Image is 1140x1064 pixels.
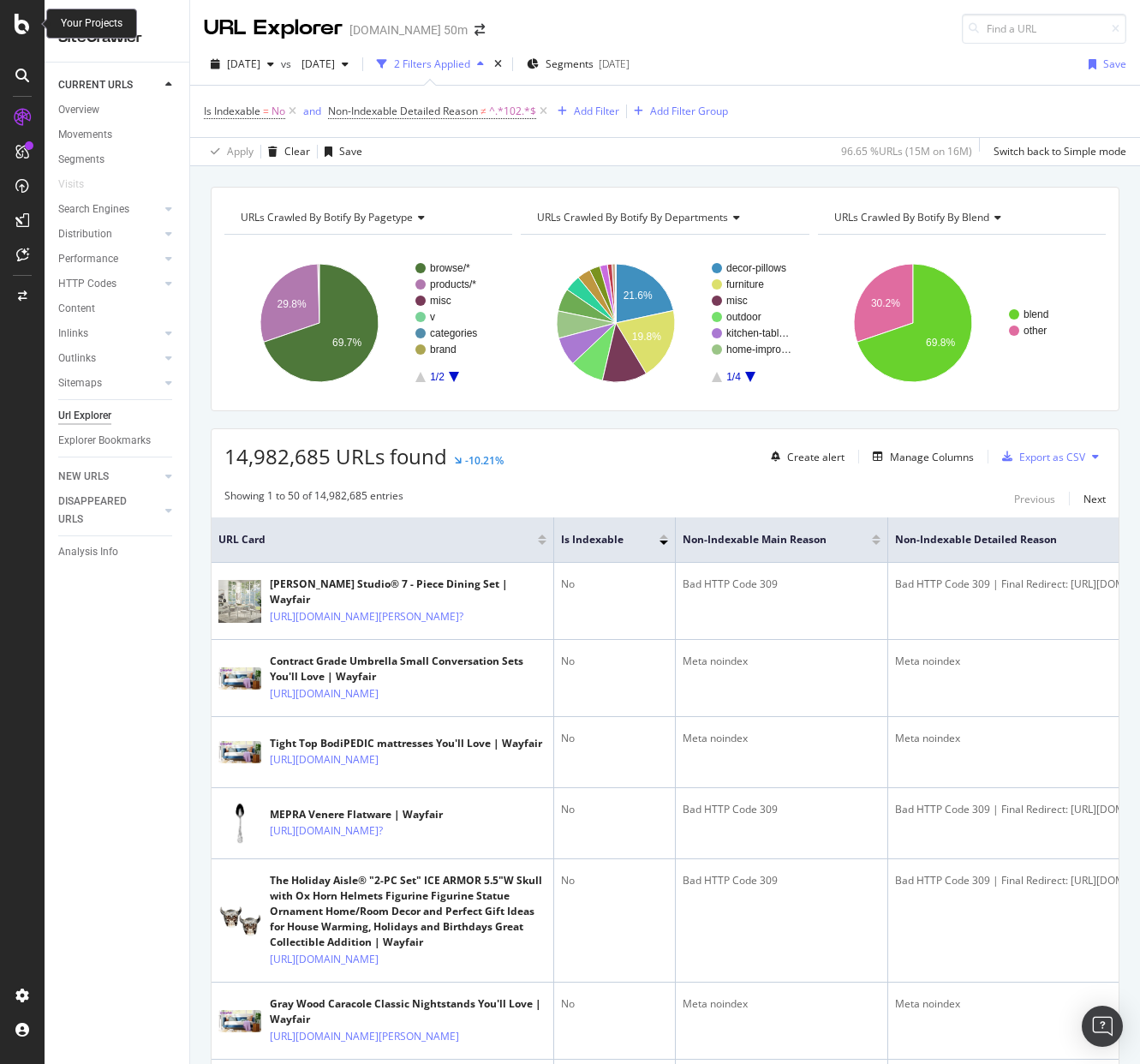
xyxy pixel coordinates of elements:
div: Save [339,144,362,158]
span: 2025 Jul. 24th [295,57,335,71]
text: 1/2 [430,371,445,383]
span: URLs Crawled By Botify By blend [834,210,989,224]
div: Bad HTTP Code 309 [683,802,880,817]
div: Contract Grade Umbrella Small Conversation Sets You'll Love | Wayfair [270,654,546,684]
div: No [561,654,668,669]
div: A chart. [224,248,512,398]
div: Visits [58,176,84,194]
a: CURRENT URLS [58,76,160,94]
button: Previous [1014,488,1055,509]
button: and [303,103,321,119]
div: [PERSON_NAME] Studio® 7 - Piece Dining Set | Wayfair [270,577,546,607]
div: No [561,996,668,1012]
text: browse/* [430,262,470,274]
a: [URL][DOMAIN_NAME] [270,685,379,702]
a: [URL][DOMAIN_NAME][PERSON_NAME] [270,1028,459,1045]
div: Switch back to Simple mode [994,144,1126,158]
h4: URLs Crawled By Botify By pagetype [237,204,497,231]
div: The Holiday Aisle® "2-PC Set" ICE ARMOR 5.5"W Skull with Ox Horn Helmets Figurine Figurine Statue... [270,873,546,950]
a: Visits [58,176,101,194]
a: Inlinks [58,325,160,343]
span: Is Indexable [204,104,260,118]
div: Save [1103,57,1126,71]
div: 96.65 % URLs ( 15M on 16M ) [841,144,972,158]
span: Non-Indexable Detailed Reason [328,104,478,118]
a: Outlinks [58,350,160,368]
button: Switch back to Simple mode [987,138,1126,165]
button: [DATE] [295,51,355,78]
svg: A chart. [818,248,1106,398]
div: Performance [58,250,118,268]
div: Add Filter [574,104,619,118]
text: other [1024,325,1047,337]
div: Add Filter Group [650,104,728,118]
span: Segments [546,57,594,71]
text: decor-pillows [726,262,786,274]
button: Next [1083,488,1106,509]
button: [DATE] [204,51,281,78]
button: 2 Filters Applied [370,51,491,78]
div: Distribution [58,225,112,243]
input: Find a URL [962,14,1126,44]
div: times [491,56,505,73]
div: [DOMAIN_NAME] 50m [349,21,468,39]
div: Previous [1014,492,1055,506]
div: Open Intercom Messenger [1082,1006,1123,1047]
div: Movements [58,126,112,144]
img: main image [218,900,261,942]
img: main image [218,1010,261,1032]
div: HTTP Codes [58,275,116,293]
a: Content [58,300,177,318]
a: Movements [58,126,177,144]
span: No [272,99,285,123]
text: home-impro… [726,344,791,356]
a: [URL][DOMAIN_NAME] [270,951,379,968]
button: Clear [261,138,310,165]
div: Sitemaps [58,374,102,392]
button: Add Filter Group [627,101,728,122]
a: Analysis Info [58,543,177,561]
text: brand [430,344,457,356]
button: Save [318,138,362,165]
text: 29.8% [278,298,307,310]
a: NEW URLS [58,468,160,486]
div: Outlinks [58,350,96,368]
a: [URL][DOMAIN_NAME][PERSON_NAME]? [270,608,463,625]
div: Url Explorer [58,407,111,425]
span: 2025 Aug. 21st [227,57,260,71]
h4: URLs Crawled By Botify By departments [534,204,793,231]
div: Gray Wood Caracole Classic Nightstands You'll Love | Wayfair [270,996,546,1027]
a: Url Explorer [58,407,177,425]
a: Distribution [58,225,160,243]
div: Segments [58,151,104,169]
text: 69.8% [926,337,955,349]
div: Your Projects [61,16,122,31]
span: = [263,104,269,118]
text: misc [430,295,451,307]
div: Showing 1 to 50 of 14,982,685 entries [224,488,403,509]
a: Segments [58,151,177,169]
div: No [561,731,668,746]
div: Bad HTTP Code 309 [683,577,880,592]
div: Create alert [787,450,845,464]
div: Export as CSV [1019,450,1085,464]
span: 14,982,685 URLs found [224,442,447,470]
a: Search Engines [58,200,160,218]
text: v [430,311,435,323]
text: kitchen-tabl… [726,327,789,339]
img: main image [218,741,261,763]
div: MEPRA Venere Flatware | Wayfair [270,807,457,822]
text: 30.2% [871,297,900,309]
span: ≠ [480,104,486,118]
text: categories [430,327,477,339]
a: DISAPPEARED URLS [58,493,160,529]
div: Manage Columns [890,450,974,464]
div: Inlinks [58,325,88,343]
svg: A chart. [521,248,809,398]
div: No [561,802,668,817]
div: No [561,577,668,592]
text: furniture [726,278,764,290]
button: Segments[DATE] [520,51,636,78]
h4: URLs Crawled By Botify By blend [831,204,1090,231]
